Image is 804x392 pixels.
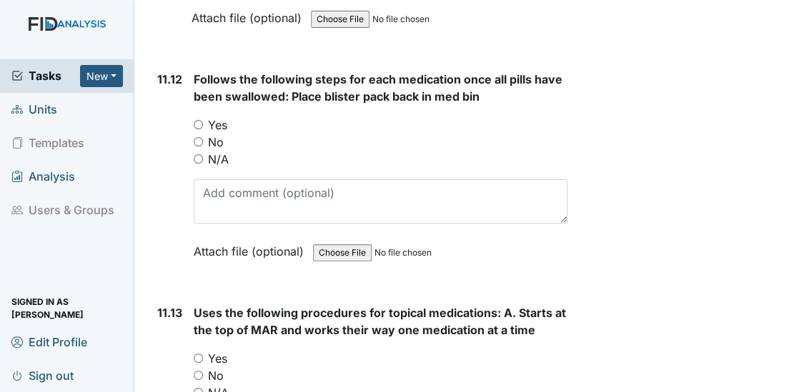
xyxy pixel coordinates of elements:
[208,134,224,151] label: No
[11,331,87,353] span: Edit Profile
[80,65,123,87] button: New
[194,154,203,164] input: N/A
[194,306,566,337] span: Uses the following procedures for topical medications: A. Starts at the top of MAR and works thei...
[208,151,229,168] label: N/A
[208,367,224,384] label: No
[11,99,57,121] span: Units
[208,116,227,134] label: Yes
[192,1,307,26] label: Attach file (optional)
[157,304,182,321] label: 11.13
[11,166,75,188] span: Analysis
[194,120,203,129] input: Yes
[11,364,74,386] span: Sign out
[194,235,309,260] label: Attach file (optional)
[194,353,203,363] input: Yes
[157,71,182,88] label: 11.12
[11,297,123,319] span: Signed in as [PERSON_NAME]
[194,137,203,146] input: No
[11,67,80,84] a: Tasks
[194,371,203,380] input: No
[194,72,562,104] span: Follows the following steps for each medication once all pills have been swallowed: Place blister...
[208,350,227,367] label: Yes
